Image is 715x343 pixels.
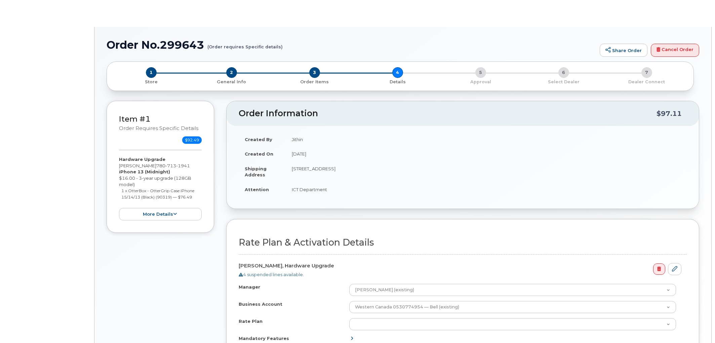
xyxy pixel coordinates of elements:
[239,284,260,290] label: Manager
[121,188,194,200] small: 1 x OtterBox - OtterGrip Case iPhone 15/14/13 (Black) (90319) — $76.49
[112,78,190,85] a: 1 Store
[657,107,682,120] div: $97.11
[245,187,269,192] strong: Attention
[156,163,190,168] span: 780
[193,79,270,85] p: General Info
[190,78,273,85] a: 2 General Info
[165,163,176,168] span: 713
[119,208,202,220] button: more details
[226,67,237,78] span: 2
[286,161,687,182] td: [STREET_ADDRESS]
[286,182,687,197] td: ICT Department
[119,169,170,174] strong: iPhone 13 (Midnight)
[119,156,202,220] div: [PERSON_NAME] $16.00 - 3-year upgrade (128GB model)
[239,263,681,269] h4: [PERSON_NAME], Hardware Upgrade
[182,136,202,144] span: $92.49
[146,67,157,78] span: 1
[239,109,657,118] h2: Order Information
[115,79,187,85] p: Store
[239,301,282,307] label: Business Account
[239,318,263,325] label: Rate Plan
[119,114,151,124] a: Item #1
[239,335,289,342] label: Mandatory Features
[245,137,272,142] strong: Created By
[119,157,165,162] strong: Hardware Upgrade
[119,125,198,131] small: Order requires Specific details
[600,44,647,57] a: Share Order
[239,238,687,248] h2: Rate Plan & Activation Details
[273,78,356,85] a: 3 Order Items
[239,271,681,278] div: 4 suspended lines available.
[207,39,283,49] small: (Order requires Specific details)
[276,79,353,85] p: Order Items
[309,67,320,78] span: 3
[286,146,687,161] td: [DATE]
[245,166,267,178] strong: Shipping Address
[651,44,699,57] a: Cancel Order
[245,151,273,157] strong: Created On
[286,132,687,147] td: Jithin
[176,163,190,168] span: 1941
[107,39,596,51] h1: Order No.299643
